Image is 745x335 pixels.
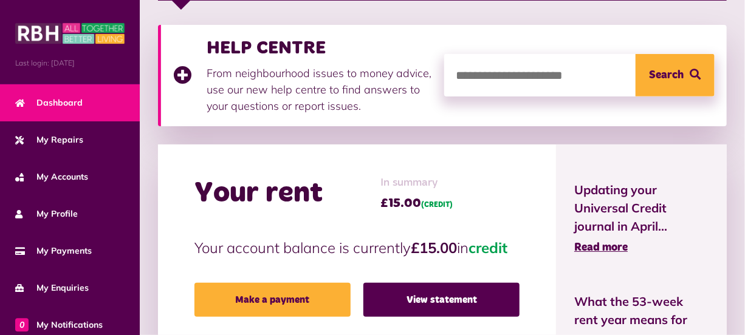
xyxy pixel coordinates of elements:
span: My Enquiries [15,282,89,294]
span: Dashboard [15,96,83,109]
a: View statement [363,283,520,317]
span: My Profile [15,208,78,220]
span: 0 [15,318,29,331]
span: Last login: [DATE] [15,58,125,69]
span: My Repairs [15,134,83,146]
span: My Notifications [15,319,103,331]
span: (CREDIT) [421,201,453,209]
span: £15.00 [380,194,453,212]
a: Make a payment [194,283,351,317]
h3: HELP CENTRE [207,37,432,59]
span: My Accounts [15,171,88,183]
p: From neighbourhood issues to money advice, use our new help centre to find answers to your questi... [207,65,432,114]
p: Your account balance is currently in [194,237,520,259]
img: MyRBH [15,21,125,46]
span: In summary [380,175,453,191]
span: My Payments [15,245,92,257]
strong: £15.00 [411,239,457,257]
span: Read more [574,242,628,253]
span: Search [650,54,684,96]
span: Updating your Universal Credit journal in April... [574,181,709,235]
h2: Your rent [194,176,323,211]
a: Updating your Universal Credit journal in April... Read more [574,181,709,256]
span: credit [469,239,507,257]
button: Search [636,54,715,96]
